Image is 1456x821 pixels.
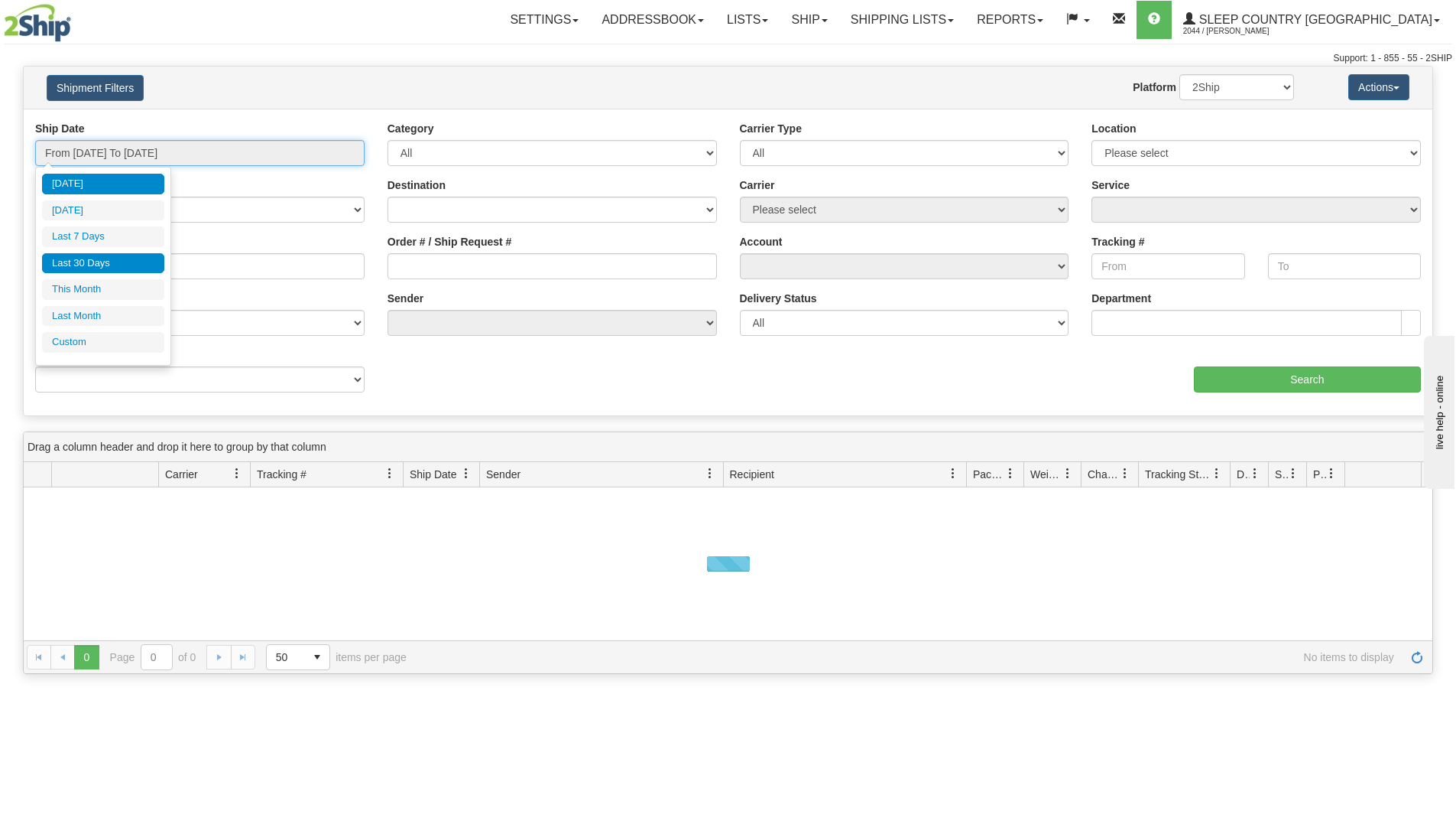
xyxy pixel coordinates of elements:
[42,200,164,221] li: [DATE]
[110,644,196,670] span: Page of 0
[4,4,71,42] img: logo2044.jpg
[305,645,329,670] span: select
[1313,467,1326,482] span: Pickup Status
[1088,467,1120,482] span: Charge
[839,1,965,39] a: Shipping lists
[388,178,446,193] label: Destination
[1112,461,1138,487] a: Charge filter column settings
[1280,461,1306,487] a: Shipment Issues filter column settings
[388,234,512,249] label: Order # / Ship Request #
[42,332,164,353] li: Custom
[965,1,1055,39] a: Reports
[1421,332,1454,488] iframe: chat widget
[730,467,774,482] span: Recipient
[4,52,1452,65] div: Support: 1 - 855 - 55 - 2SHIP
[165,467,198,482] span: Carrier
[1091,291,1151,306] label: Department
[1237,467,1250,482] span: Delivery Status
[1195,13,1432,26] span: Sleep Country [GEOGRAPHIC_DATA]
[42,226,164,247] li: Last 7 Days
[740,234,783,249] label: Account
[35,121,85,136] label: Ship Date
[428,651,1394,663] span: No items to display
[1091,121,1136,136] label: Location
[740,291,817,306] label: Delivery Status
[1145,467,1211,482] span: Tracking Status
[377,461,403,487] a: Tracking # filter column settings
[1183,24,1298,39] span: 2044 / [PERSON_NAME]
[74,645,99,670] span: Page 0
[1242,461,1268,487] a: Delivery Status filter column settings
[740,178,775,193] label: Carrier
[486,467,520,482] span: Sender
[740,121,802,136] label: Carrier Type
[590,1,715,39] a: Addressbook
[24,432,1432,462] div: grid grouping header
[1133,80,1176,95] label: Platform
[42,174,164,194] li: [DATE]
[1055,461,1081,487] a: Weight filter column settings
[715,1,780,39] a: Lists
[266,644,330,670] span: Page sizes drop down
[453,461,479,487] a: Ship Date filter column settings
[410,467,456,482] span: Ship Date
[276,650,296,665] span: 50
[224,461,250,487] a: Carrier filter column settings
[388,291,423,306] label: Sender
[498,1,590,39] a: Settings
[940,461,966,487] a: Recipient filter column settings
[42,253,164,274] li: Last 30 Days
[11,13,141,24] div: live help - online
[1194,367,1421,393] input: Search
[1204,461,1230,487] a: Tracking Status filter column settings
[1091,253,1244,279] input: From
[1275,467,1288,482] span: Shipment Issues
[42,306,164,327] li: Last Month
[973,467,1005,482] span: Packages
[1318,461,1344,487] a: Pickup Status filter column settings
[1348,74,1409,100] button: Actions
[42,279,164,300] li: This Month
[780,1,838,39] a: Ship
[1091,234,1144,249] label: Tracking #
[1405,645,1429,670] a: Refresh
[1091,178,1130,193] label: Service
[47,75,144,101] button: Shipment Filters
[266,644,407,670] span: items per page
[1172,1,1451,39] a: Sleep Country [GEOGRAPHIC_DATA] 2044 / [PERSON_NAME]
[257,467,306,482] span: Tracking #
[1268,253,1421,279] input: To
[388,121,434,136] label: Category
[997,461,1023,487] a: Packages filter column settings
[1030,467,1062,482] span: Weight
[697,461,723,487] a: Sender filter column settings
